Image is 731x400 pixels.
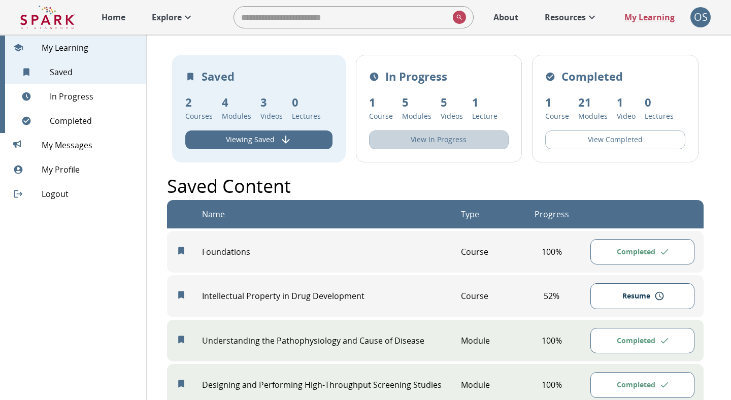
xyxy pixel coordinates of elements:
p: Lectures [292,111,321,121]
span: My Messages [42,139,138,151]
p: 3 [260,94,283,111]
p: Module [461,379,513,391]
div: My Messages [5,133,146,157]
button: Completed [590,328,694,354]
a: My Learning [619,6,680,28]
button: Resume [590,283,694,309]
p: 100 % [513,335,590,347]
a: About [488,6,523,28]
svg: Remove from My Learning [176,246,186,256]
p: Course [545,111,569,121]
p: 2 [185,94,213,111]
span: My Profile [42,163,138,176]
p: 1 [472,94,497,111]
img: Logo of SPARK at Stanford [20,5,75,29]
p: In Progress [385,68,447,85]
div: My Profile [5,157,146,182]
p: Lecture [472,111,497,121]
a: Explore [147,6,199,28]
p: Videos [441,111,463,121]
p: Lectures [645,111,674,121]
button: search [449,7,466,28]
p: 100 % [513,246,590,258]
p: Modules [222,111,251,121]
p: 0 [645,94,674,111]
a: Home [96,6,130,28]
p: 52 % [513,290,590,302]
button: View Saved [185,130,333,149]
p: Foundations [202,246,461,258]
p: Name [202,208,225,220]
p: 0 [292,94,321,111]
svg: Remove from My Learning [176,379,186,389]
span: Completed [50,115,138,127]
p: Intellectual Property in Drug Development [202,290,461,302]
p: Completed [561,68,623,85]
a: Resources [540,6,603,28]
button: View In Progress [369,130,509,149]
div: OS [690,7,711,27]
p: Understanding the Pathophysiology and Cause of Disease [202,335,461,347]
p: Home [102,11,125,23]
p: Saved Content [167,173,291,200]
button: View Completed [545,130,685,149]
p: 5 [402,94,431,111]
svg: Remove from My Learning [176,335,186,345]
span: In Progress [50,90,138,103]
p: 21 [578,94,608,111]
p: Video [617,111,636,121]
p: Course [369,111,393,121]
p: Videos [260,111,283,121]
p: 5 [441,94,463,111]
p: Course [461,246,513,258]
div: Logout [5,182,146,206]
button: Completed [590,239,694,265]
p: Explore [152,11,182,23]
span: My Learning [42,42,138,54]
span: Saved [50,66,138,78]
p: 1 [617,94,636,111]
button: Completed [590,372,694,398]
p: Saved [202,68,235,85]
p: Type [461,208,479,220]
p: Modules [578,111,608,121]
p: About [493,11,518,23]
p: Progress [535,208,569,220]
p: Designing and Performing High-Throughput Screening Studies [202,379,461,391]
p: My Learning [624,11,675,23]
p: 1 [369,94,393,111]
svg: Remove from My Learning [176,290,186,300]
span: Logout [42,188,138,200]
button: account of current user [690,7,711,27]
p: 100 % [513,379,590,391]
p: Module [461,335,513,347]
p: 1 [545,94,569,111]
p: Course [461,290,513,302]
p: 4 [222,94,251,111]
p: Courses [185,111,213,121]
p: Resources [545,11,586,23]
p: Modules [402,111,431,121]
